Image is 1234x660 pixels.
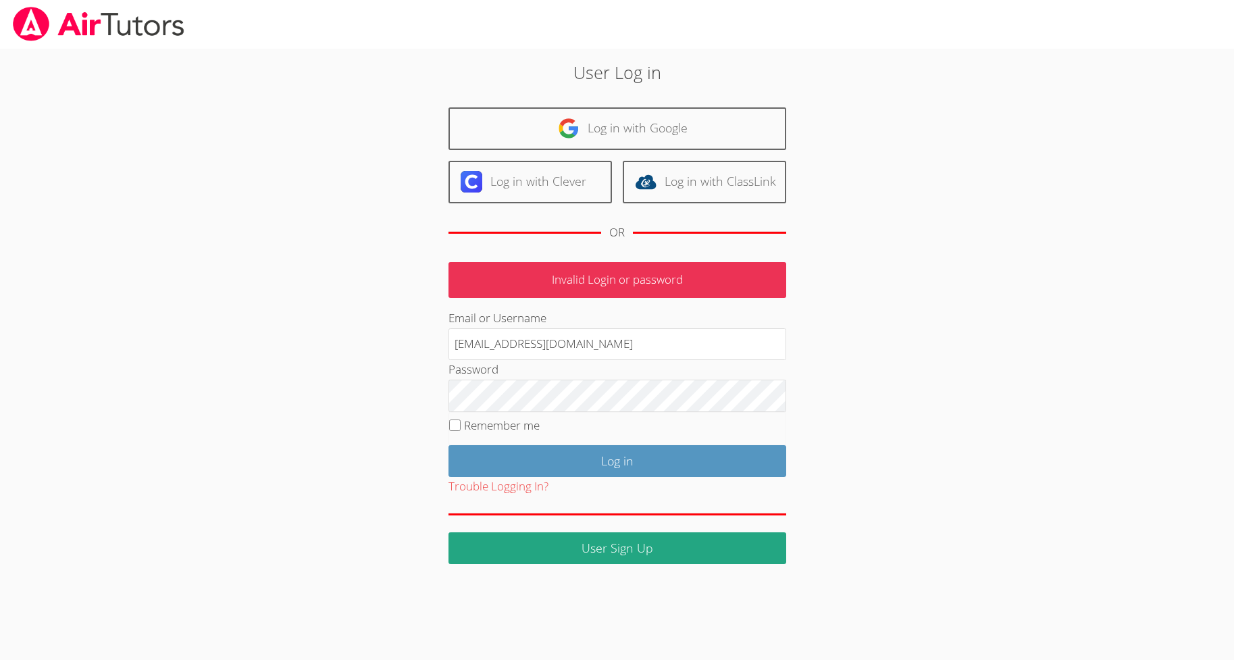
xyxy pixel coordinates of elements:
[609,223,625,243] div: OR
[11,7,186,41] img: airtutors_banner-c4298cdbf04f3fff15de1276eac7730deb9818008684d7c2e4769d2f7ddbe033.png
[464,417,540,433] label: Remember me
[448,361,498,377] label: Password
[448,310,546,326] label: Email or Username
[461,171,482,193] img: clever-logo-6eab21bc6e7a338710f1a6ff85c0baf02591cd810cc4098c63d3a4b26e2feb20.svg
[448,107,786,150] a: Log in with Google
[448,477,548,497] button: Trouble Logging In?
[635,171,657,193] img: classlink-logo-d6bb404cc1216ec64c9a2012d9dc4662098be43eaf13dc465df04b49fa7ab582.svg
[448,445,786,477] input: Log in
[623,161,786,203] a: Log in with ClassLink
[448,161,612,203] a: Log in with Clever
[448,532,786,564] a: User Sign Up
[284,59,950,85] h2: User Log in
[558,118,580,139] img: google-logo-50288ca7cdecda66e5e0955fdab243c47b7ad437acaf1139b6f446037453330a.svg
[448,262,786,298] p: Invalid Login or password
